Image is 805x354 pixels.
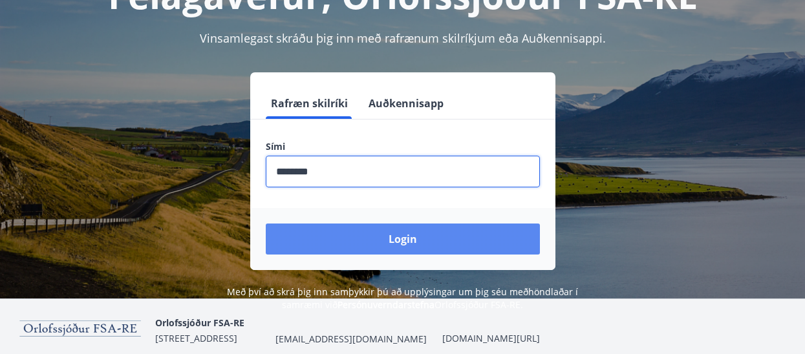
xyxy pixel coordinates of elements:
[16,317,145,343] img: 9KYmDEypRXG94GXCPf4TxXoKKe9FJA8K7GHHUKiP.png
[200,30,606,46] span: Vinsamlegast skráðu þig inn með rafrænum skilríkjum eða Auðkennisappi.
[338,298,435,311] a: Persónuverndarstefna
[266,224,540,255] button: Login
[266,88,353,119] button: Rafræn skilríki
[442,332,540,344] a: [DOMAIN_NAME][URL]
[266,140,540,153] label: Sími
[155,332,237,344] span: [STREET_ADDRESS]
[227,286,578,311] span: Með því að skrá þig inn samþykkir þú að upplýsingar um þig séu meðhöndlaðar í samræmi við Orlofss...
[155,317,244,329] span: Orlofssjóður FSA-RE
[363,88,449,119] button: Auðkennisapp
[275,333,427,346] span: [EMAIL_ADDRESS][DOMAIN_NAME]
